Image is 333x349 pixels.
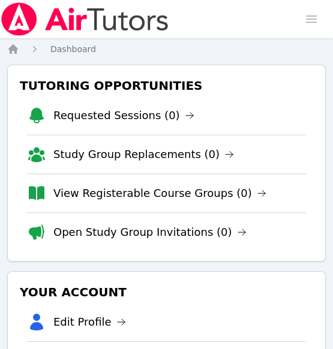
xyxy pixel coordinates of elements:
[17,75,316,96] h3: Tutoring Opportunities
[50,43,96,55] a: Dashboard
[53,185,266,202] a: View Registerable Course Groups (0)
[53,146,234,163] a: Study Group Replacements (0)
[53,314,126,330] a: Edit Profile
[53,224,247,241] a: Open Study Group Invitations (0)
[53,107,194,124] a: Requested Sessions (0)
[17,281,316,303] h3: Your Account
[7,43,326,55] nav: Breadcrumb
[50,44,96,54] span: Dashboard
